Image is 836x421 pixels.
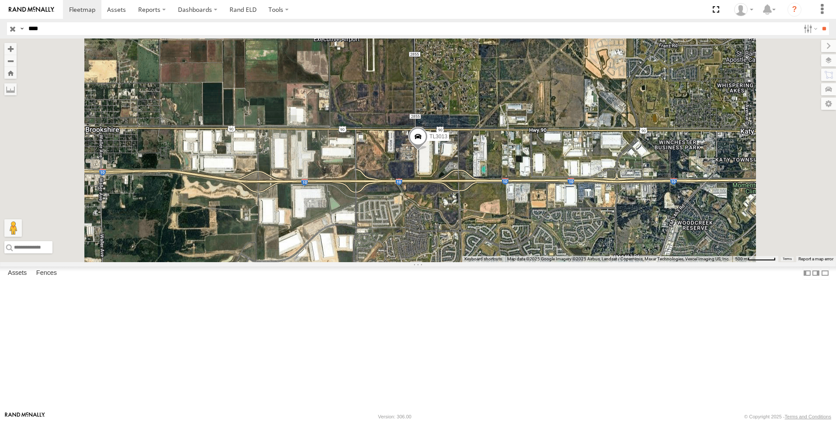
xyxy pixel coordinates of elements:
[9,7,54,13] img: rand-logo.svg
[800,22,819,35] label: Search Filter Options
[4,219,22,237] button: Drag Pegman onto the map to open Street View
[821,98,836,110] label: Map Settings
[812,267,820,279] label: Dock Summary Table to the Right
[798,256,833,261] a: Report a map error
[507,256,730,261] span: Map data ©2025 Google Imagery ©2025 Airbus, Landsat / Copernicus, Maxar Technologies, Vexcel Imag...
[5,412,45,421] a: Visit our Website
[787,3,801,17] i: ?
[732,256,778,262] button: Map Scale: 500 m per 60 pixels
[378,414,411,419] div: Version: 306.00
[821,267,829,279] label: Hide Summary Table
[803,267,812,279] label: Dock Summary Table to the Left
[731,3,756,16] div: Norma Casillas
[464,256,502,262] button: Keyboard shortcuts
[735,256,748,261] span: 500 m
[4,43,17,55] button: Zoom in
[783,257,792,261] a: Terms (opens in new tab)
[4,55,17,67] button: Zoom out
[744,414,831,419] div: © Copyright 2025 -
[32,267,61,279] label: Fences
[785,414,831,419] a: Terms and Conditions
[4,67,17,79] button: Zoom Home
[429,133,447,140] span: TL3013
[3,267,31,279] label: Assets
[4,83,17,95] label: Measure
[18,22,25,35] label: Search Query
